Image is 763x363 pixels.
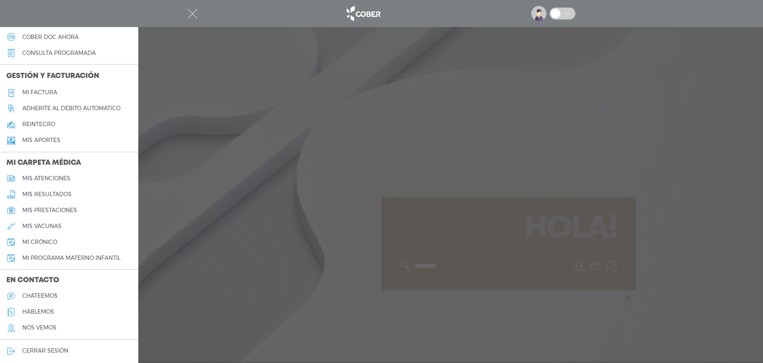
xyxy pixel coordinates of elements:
[22,50,96,57] h5: consulta programada
[22,121,55,128] h5: reintegro
[22,191,72,198] h5: mis resultados
[531,6,546,21] img: profile-placeholder.svg
[22,324,56,331] h5: nos vemos
[342,4,384,23] img: logo_cober_home-white.png
[22,105,120,112] h5: Adherite al débito automático
[22,239,57,246] h5: mi crónico
[188,9,198,19] img: Cober_menu-close-white.svg
[22,223,62,230] h5: mis vacunas
[22,293,58,299] h5: chateemos
[22,137,60,144] h5: Mis aportes
[22,347,68,354] h5: cerrar sesión
[22,207,77,214] h5: mis prestaciones
[22,255,120,262] h5: mi programa materno infantil
[22,34,79,41] h5: Cober doc ahora
[22,89,57,96] h5: Mi factura
[22,308,54,315] h5: hablemos
[22,175,70,182] h5: mis atenciones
